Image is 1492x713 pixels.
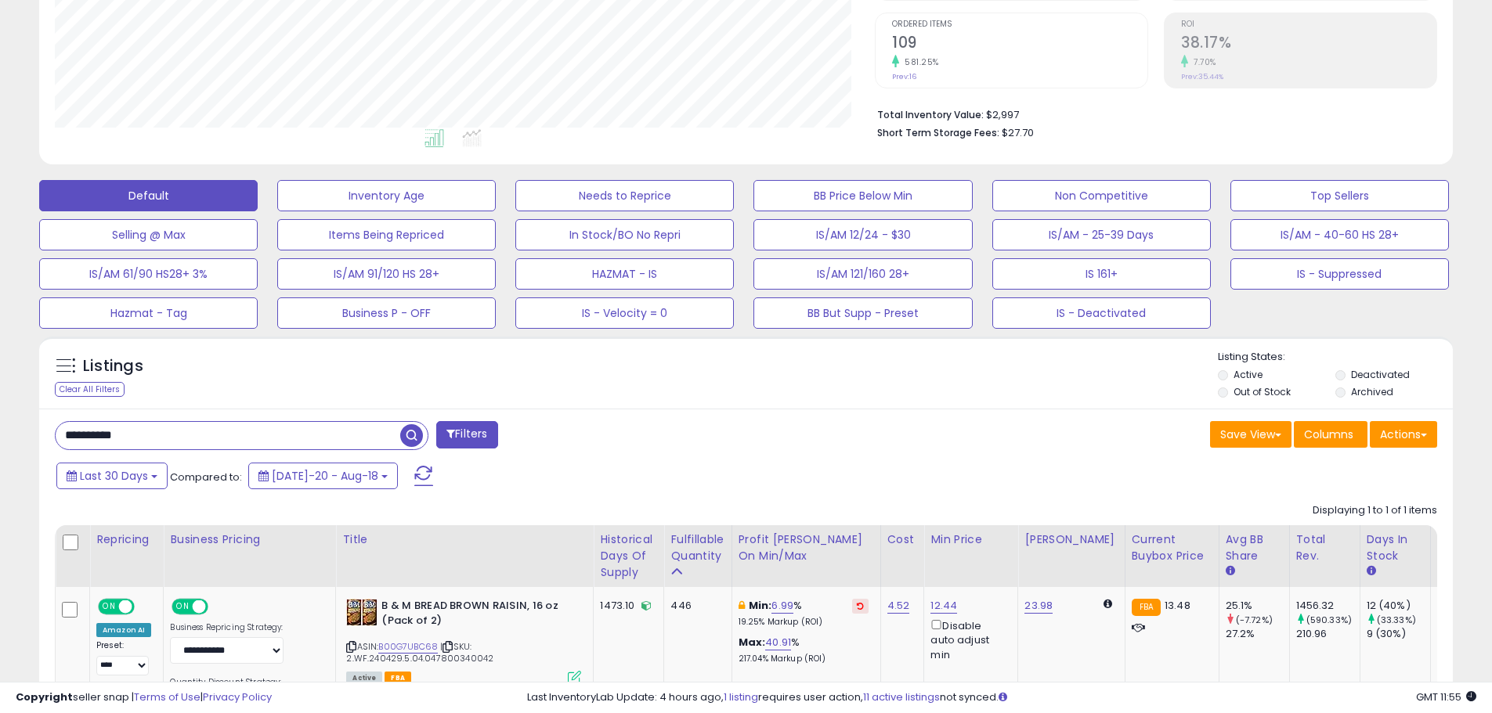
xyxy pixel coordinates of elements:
p: Listing States: [1218,350,1453,365]
b: Max: [739,635,766,650]
img: 61GBP-RjJ2L._SL40_.jpg [346,599,378,626]
button: IS/AM - 40-60 HS 28+ [1230,219,1449,250]
span: | SKU: 2.WF.240429.5.04.047800340042 [346,640,493,664]
div: Profit [PERSON_NAME] on Min/Max [739,531,874,564]
a: Terms of Use [134,690,200,704]
button: Save View [1210,421,1292,448]
small: Prev: 16 [892,72,916,81]
li: $2,997 [877,104,1425,123]
div: Amazon AI [96,623,151,637]
b: Min: [749,598,772,613]
div: Disable auto adjust min [930,617,1006,662]
div: 27.2% [1226,627,1289,641]
th: The percentage added to the cost of goods (COGS) that forms the calculator for Min & Max prices. [732,525,880,587]
small: (33.33%) [1377,614,1416,626]
label: Out of Stock [1234,385,1291,398]
a: 1 listing [724,690,758,704]
div: Days In Stock [1367,531,1424,564]
button: Filters [436,421,497,448]
button: IS - Deactivated [992,297,1211,329]
button: IS/AM - 25-39 Days [992,219,1211,250]
span: 13.48 [1165,598,1190,613]
div: ASIN: [346,599,581,682]
button: Business P - OFF [277,297,496,329]
small: Avg BB Share. [1226,564,1235,578]
button: BB But Supp - Preset [753,297,972,329]
button: IS/AM 12/24 - $30 [753,219,972,250]
button: IS/AM 91/120 HS 28+ [277,258,496,290]
a: 11 active listings [863,690,940,704]
div: Preset: [96,640,151,675]
div: Min Price [930,531,1011,548]
div: % [739,599,869,628]
div: 1473.10 [600,599,652,613]
button: Top Sellers [1230,180,1449,211]
div: 9 (30%) [1367,627,1430,641]
label: Active [1234,368,1263,381]
small: 7.70% [1188,56,1216,68]
button: IS - Velocity = 0 [515,297,734,329]
button: Inventory Age [277,180,496,211]
b: Short Term Storage Fees: [877,126,999,139]
button: Last 30 Days [56,463,168,489]
button: Non Competitive [992,180,1211,211]
button: Actions [1370,421,1437,448]
button: IS/AM 121/160 28+ [753,258,972,290]
div: Title [342,531,587,548]
div: 12 (40%) [1367,599,1430,613]
span: ON [99,600,119,614]
label: Business Repricing Strategy: [170,622,284,633]
span: OFF [132,600,157,614]
h2: 109 [892,34,1147,55]
button: IS 161+ [992,258,1211,290]
div: 94% [1437,599,1489,613]
span: OFF [206,600,231,614]
div: Cost [887,531,918,548]
div: Current Buybox Price [1132,531,1212,564]
a: B00G7UBC68 [378,640,438,654]
div: Displaying 1 to 1 of 1 items [1313,503,1437,518]
div: [PERSON_NAME] [1024,531,1118,548]
div: seller snap | | [16,690,272,705]
button: Needs to Reprice [515,180,734,211]
div: Fulfillable Quantity [670,531,724,564]
span: Last 30 Days [80,468,148,484]
label: Deactivated [1351,368,1410,381]
button: Items Being Repriced [277,219,496,250]
div: Total Rev. [1296,531,1353,564]
strong: Copyright [16,690,73,704]
button: Selling @ Max [39,219,258,250]
b: Total Inventory Value: [877,108,984,121]
h2: 38.17% [1181,34,1436,55]
small: 581.25% [899,56,939,68]
button: HAZMAT - IS [515,258,734,290]
a: 23.98 [1024,598,1053,614]
div: Last InventoryLab Update: 4 hours ago, requires user action, not synced. [527,690,1476,705]
div: Historical Days Of Supply [600,531,657,581]
button: IS/AM 61/90 HS28+ 3% [39,258,258,290]
small: (-7.72%) [1236,614,1273,626]
button: Default [39,180,258,211]
b: B & M BREAD BROWN RAISIN, 16 oz (Pack of 2) [381,599,572,632]
div: Avg BB Share [1226,531,1283,564]
p: 217.04% Markup (ROI) [739,654,869,664]
div: Clear All Filters [55,382,125,397]
small: Days In Stock. [1367,564,1376,578]
span: Ordered Items [892,20,1147,29]
a: 12.44 [930,598,957,614]
span: $27.70 [1002,125,1034,140]
a: 40.91 [765,635,791,650]
span: Compared to: [170,470,242,484]
button: Columns [1294,421,1367,448]
div: 1456.32 [1296,599,1360,613]
span: [DATE]-20 - Aug-18 [272,468,378,484]
button: [DATE]-20 - Aug-18 [248,463,398,489]
span: 2025-09-18 11:55 GMT [1416,690,1476,704]
a: Privacy Policy [203,690,272,704]
div: 210.96 [1296,627,1360,641]
small: Prev: 35.44% [1181,72,1223,81]
h5: Listings [83,355,143,377]
div: 446 [670,599,719,613]
div: % [739,636,869,664]
span: ROI [1181,20,1436,29]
